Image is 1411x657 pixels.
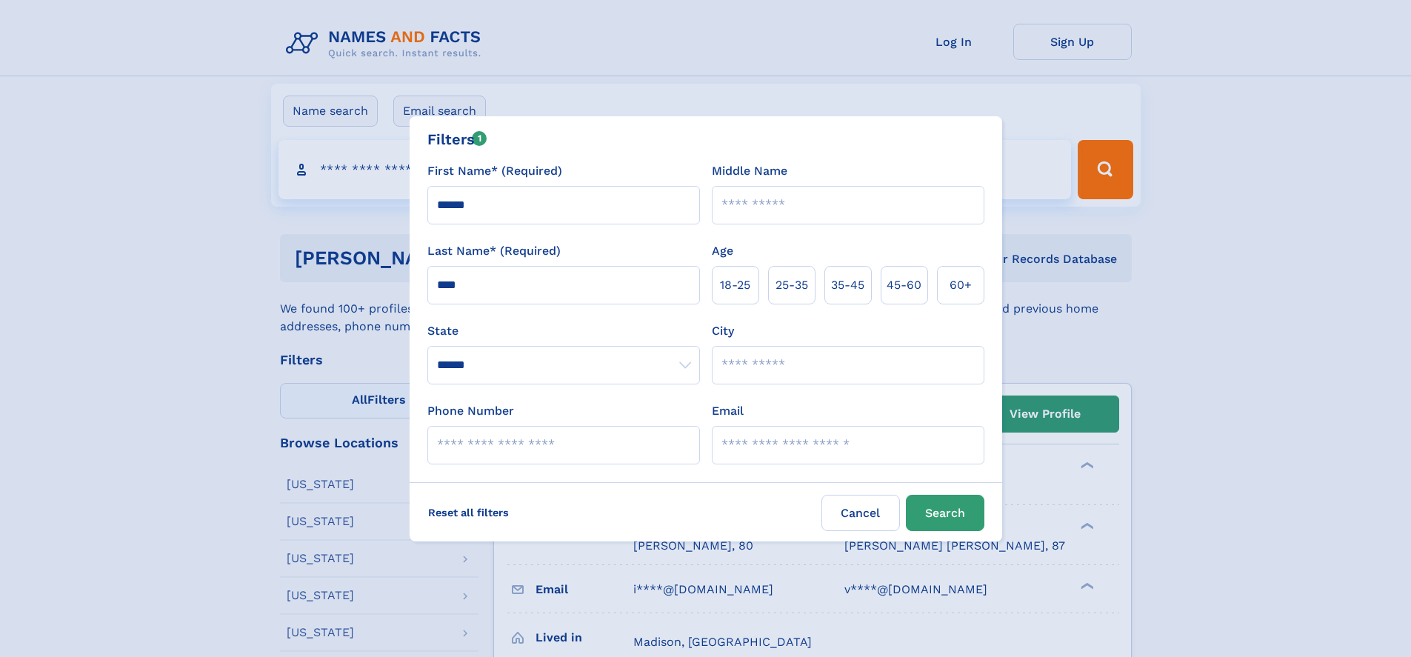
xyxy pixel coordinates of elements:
label: Last Name* (Required) [427,242,561,260]
label: City [712,322,734,340]
span: 35‑45 [831,276,864,294]
span: 25‑35 [775,276,808,294]
span: 60+ [950,276,972,294]
span: 45‑60 [887,276,921,294]
label: Reset all filters [418,495,518,530]
label: Age [712,242,733,260]
label: Email [712,402,744,420]
label: State [427,322,700,340]
span: 18‑25 [720,276,750,294]
label: Phone Number [427,402,514,420]
label: First Name* (Required) [427,162,562,180]
label: Middle Name [712,162,787,180]
div: Filters [427,128,487,150]
label: Cancel [821,495,900,531]
button: Search [906,495,984,531]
